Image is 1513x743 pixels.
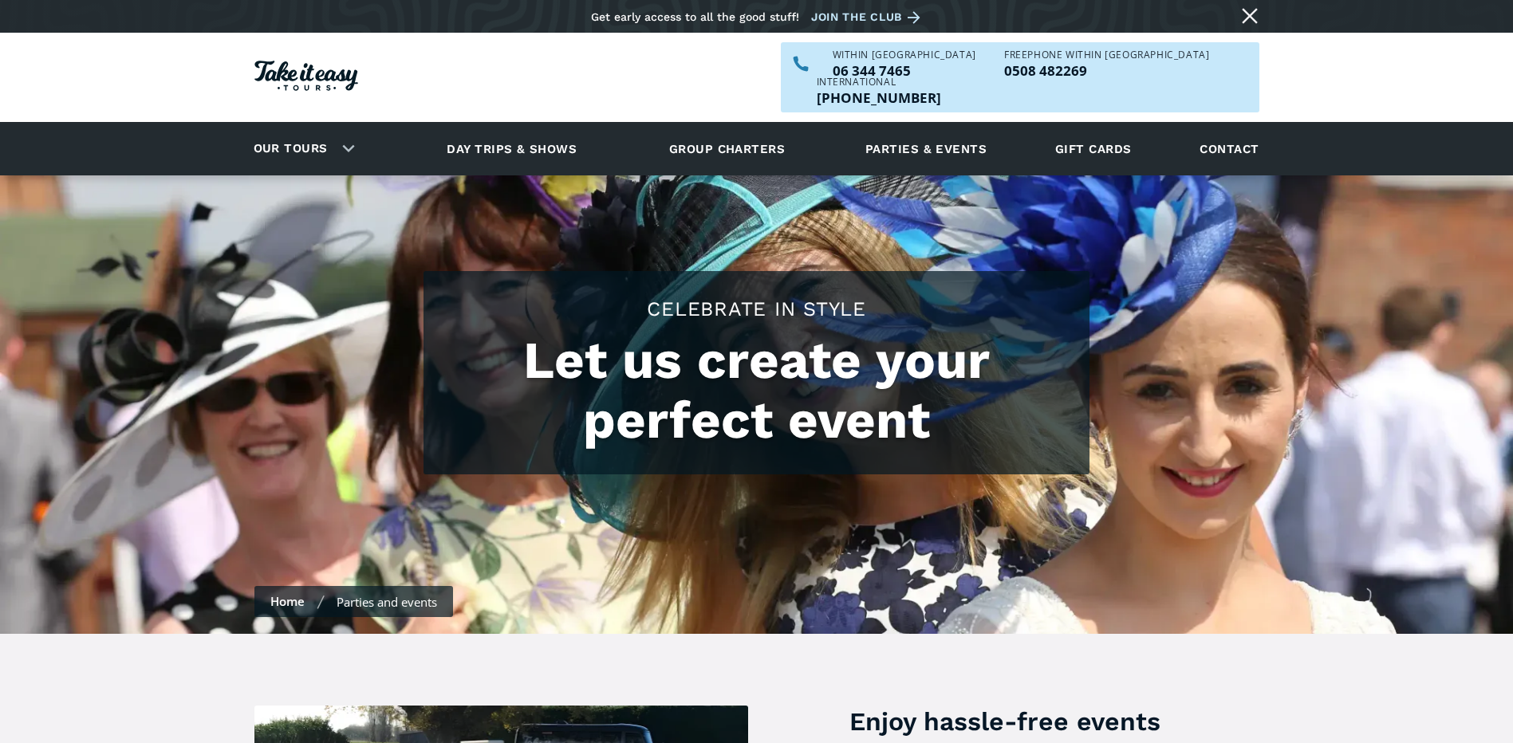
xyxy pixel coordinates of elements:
a: Group charters [649,127,805,171]
div: WITHIN [GEOGRAPHIC_DATA] [833,50,976,60]
a: Contact [1192,127,1267,171]
a: Call us freephone within NZ on 0508482269 [1004,64,1209,77]
div: Freephone WITHIN [GEOGRAPHIC_DATA] [1004,50,1209,60]
a: Call us within NZ on 063447465 [833,64,976,77]
a: Day trips & shows [427,127,597,171]
a: Join the club [811,7,926,27]
a: Our tours [242,130,340,167]
h2: CELEBRATE IN STYLE [439,295,1074,323]
h1: Let us create your perfect event [439,331,1074,450]
img: Take it easy Tours logo [254,61,358,91]
div: Our tours [234,127,368,171]
div: Parties and events [337,594,437,610]
div: International [817,77,941,87]
div: Get early access to all the good stuff! [591,10,799,23]
a: Parties & events [857,127,995,171]
a: Homepage [254,53,358,103]
a: Call us outside of NZ on +6463447465 [817,91,941,104]
p: 06 344 7465 [833,64,976,77]
p: 0508 482269 [1004,64,1209,77]
a: Gift cards [1047,127,1140,171]
nav: Breadcrumbs [254,586,453,617]
a: Home [270,593,305,609]
p: [PHONE_NUMBER] [817,91,941,104]
a: Close message [1237,3,1263,29]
